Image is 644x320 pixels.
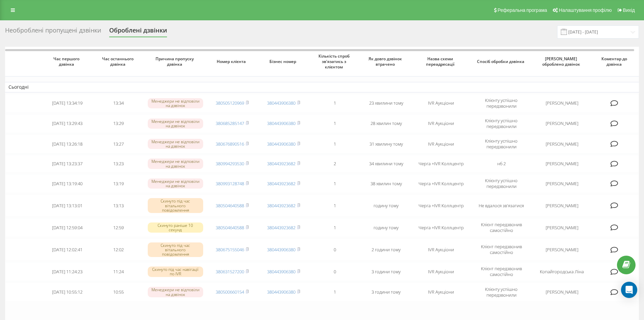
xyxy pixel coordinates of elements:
td: 3 години тому [360,282,412,301]
a: 380504640588 [216,202,244,209]
td: [PERSON_NAME] [533,134,591,153]
a: 380443923682 [267,161,295,167]
span: Назва схеми переадресації [418,56,464,67]
span: Час останнього дзвінка [99,56,139,67]
span: Не вдалося зв'язатися [479,202,524,209]
td: [DATE] 13:26:18 [42,134,93,153]
td: 13:19 [93,174,144,193]
a: 380443906380 [267,269,295,275]
td: [DATE] 12:02:41 [42,238,93,261]
span: Вихід [623,7,635,13]
td: 38 хвилин тому [360,174,412,193]
td: Клієнту успішно передзвонили [470,114,532,133]
span: Причина пропуску дзвінка [150,56,200,67]
td: 12:59 [93,218,144,237]
td: IVR Аукціони [412,94,470,113]
span: [PERSON_NAME] оброблено дзвінок [539,56,585,67]
td: 1 [309,194,360,217]
td: IVR Аукціони [412,134,470,153]
td: 1 [309,282,360,301]
td: Копайгородська Ліна [533,262,591,281]
td: 34 хвилини тому [360,155,412,173]
span: Час першого дзвінка [47,56,88,67]
a: 380505120969 [216,100,244,106]
a: 380500660154 [216,289,244,295]
td: 1 [309,134,360,153]
td: 1 [309,174,360,193]
span: Реферальна програма [498,7,547,13]
div: Менеджери не відповіли на дзвінок [148,139,203,149]
a: 380994293530 [216,161,244,167]
a: 380443906380 [267,100,295,106]
td: 28 хвилин тому [360,114,412,133]
td: IVR Аукціони [412,114,470,133]
td: [PERSON_NAME] [533,155,591,173]
div: Скинуто під час вітального повідомлення [148,198,203,213]
td: Клієнт передзвонив самостійно [470,218,532,237]
span: Коментар до дзвінка [597,56,634,67]
span: Спосіб обробки дзвінка [477,59,527,64]
td: [PERSON_NAME] [533,238,591,261]
td: 13:23 [93,155,144,173]
a: 380675155046 [216,247,244,253]
a: 380443906380 [267,289,295,295]
td: годину тому [360,194,412,217]
span: Кількість спроб зв'язатись з клієнтом [315,54,355,69]
a: 380676890516 [216,141,244,147]
a: 380993128748 [216,180,244,187]
td: Клієнту успішно передзвонили [470,94,532,113]
td: [PERSON_NAME] [533,114,591,133]
td: Черга +IVR Коллцентр [412,155,470,173]
td: 1 [309,114,360,133]
span: Бізнес номер [263,59,304,64]
td: IVR Аукціони [412,238,470,261]
td: [PERSON_NAME] [533,282,591,301]
span: Налаштування профілю [559,7,612,13]
div: Скинуто раніше 10 секунд [148,222,203,233]
td: Сьогодні [5,82,639,92]
td: [DATE] 13:29:43 [42,114,93,133]
td: 1 [309,94,360,113]
div: Оброблені дзвінки [109,27,167,37]
td: 13:27 [93,134,144,153]
div: Менеджери не відповіли на дзвінок [148,119,203,129]
td: Черга +IVR Коллцентр [412,174,470,193]
span: Номер клієнта [212,59,253,64]
td: [PERSON_NAME] [533,194,591,217]
td: Клієнту успішно передзвонили [470,282,532,301]
div: Скинуто під час вітального повідомлення [148,242,203,257]
a: 380443906380 [267,141,295,147]
a: 380443923682 [267,225,295,231]
td: 3 години тому [360,262,412,281]
a: 380443923682 [267,180,295,187]
td: [PERSON_NAME] [533,94,591,113]
td: Клієнт передзвонив самостійно [470,262,532,281]
td: IVR Аукціони [412,262,470,281]
a: 380631527200 [216,269,244,275]
td: 23 хвилини тому [360,94,412,113]
td: [DATE] 13:23:37 [42,155,93,173]
td: Черга +IVR Коллцентр [412,194,470,217]
div: Менеджери не відповіли на дзвінок [148,98,203,108]
a: 380443923682 [267,202,295,209]
td: 2 [309,155,360,173]
td: 2 години тому [360,238,412,261]
td: [DATE] 12:59:04 [42,218,93,237]
td: IVR Аукціони [412,282,470,301]
td: [DATE] 13:13:01 [42,194,93,217]
td: [PERSON_NAME] [533,174,591,193]
a: 380504640588 [216,225,244,231]
div: Менеджери не відповіли на дзвінок [148,158,203,169]
td: Черга +IVR Коллцентр [412,218,470,237]
td: 0 [309,238,360,261]
a: 380685285147 [216,120,244,126]
td: 0 [309,262,360,281]
span: нб 2 [497,161,506,167]
div: Open Intercom Messenger [621,282,637,298]
td: 31 хвилину тому [360,134,412,153]
div: Скинуто під час навігації по IVR [148,266,203,277]
td: [DATE] 13:19:40 [42,174,93,193]
div: Необроблені пропущені дзвінки [5,27,101,37]
td: 13:13 [93,194,144,217]
td: Клієнту успішно передзвонили [470,134,532,153]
